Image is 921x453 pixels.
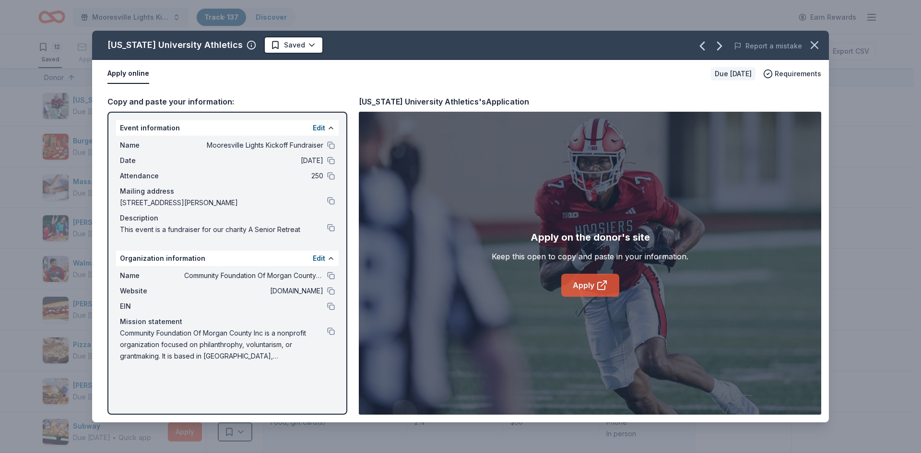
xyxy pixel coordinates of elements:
[120,212,335,224] div: Description
[120,139,184,151] span: Name
[107,95,347,108] div: Copy and paste your information:
[313,122,325,134] button: Edit
[120,270,184,281] span: Name
[120,155,184,166] span: Date
[763,68,821,80] button: Requirements
[264,36,323,54] button: Saved
[107,64,149,84] button: Apply online
[120,170,184,182] span: Attendance
[184,170,323,182] span: 250
[184,155,323,166] span: [DATE]
[734,40,802,52] button: Report a mistake
[711,67,756,81] div: Due [DATE]
[107,37,243,53] div: [US_STATE] University Athletics
[531,230,650,245] div: Apply on the donor's site
[120,285,184,297] span: Website
[284,39,305,51] span: Saved
[561,274,619,297] a: Apply
[116,251,339,266] div: Organization information
[120,224,327,235] span: This event is a fundraiser for our charity A Senior Retreat
[359,95,529,108] div: [US_STATE] University Athletics's Application
[120,316,335,327] div: Mission statement
[116,120,339,136] div: Event information
[120,327,327,362] span: Community Foundation Of Morgan County Inc is a nonprofit organization focused on philanthrophy, v...
[775,68,821,80] span: Requirements
[120,197,327,209] span: [STREET_ADDRESS][PERSON_NAME]
[120,301,184,312] span: EIN
[120,186,335,197] div: Mailing address
[184,270,323,281] span: Community Foundation Of Morgan County Inc
[313,253,325,264] button: Edit
[492,251,688,262] div: Keep this open to copy and paste in your information.
[184,285,323,297] span: [DOMAIN_NAME]
[184,139,323,151] span: Mooresville Lights Kickoff Fundraiser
